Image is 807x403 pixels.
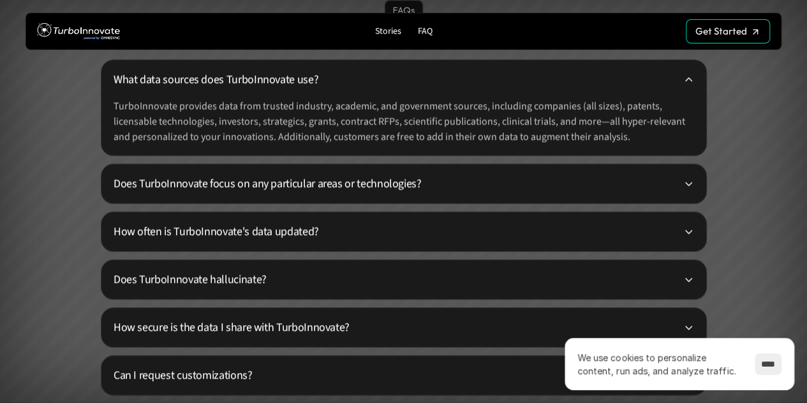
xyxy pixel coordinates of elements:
p: FAQ [418,26,433,37]
img: TurboInnovate Logo [37,20,120,43]
a: FAQ [413,23,438,40]
a: Get Started [686,19,770,43]
a: Stories [370,23,406,40]
p: Stories [375,26,401,37]
p: We use cookies to personalize content, run ads, and analyze traffic. [577,351,742,377]
p: Get Started [695,26,747,37]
